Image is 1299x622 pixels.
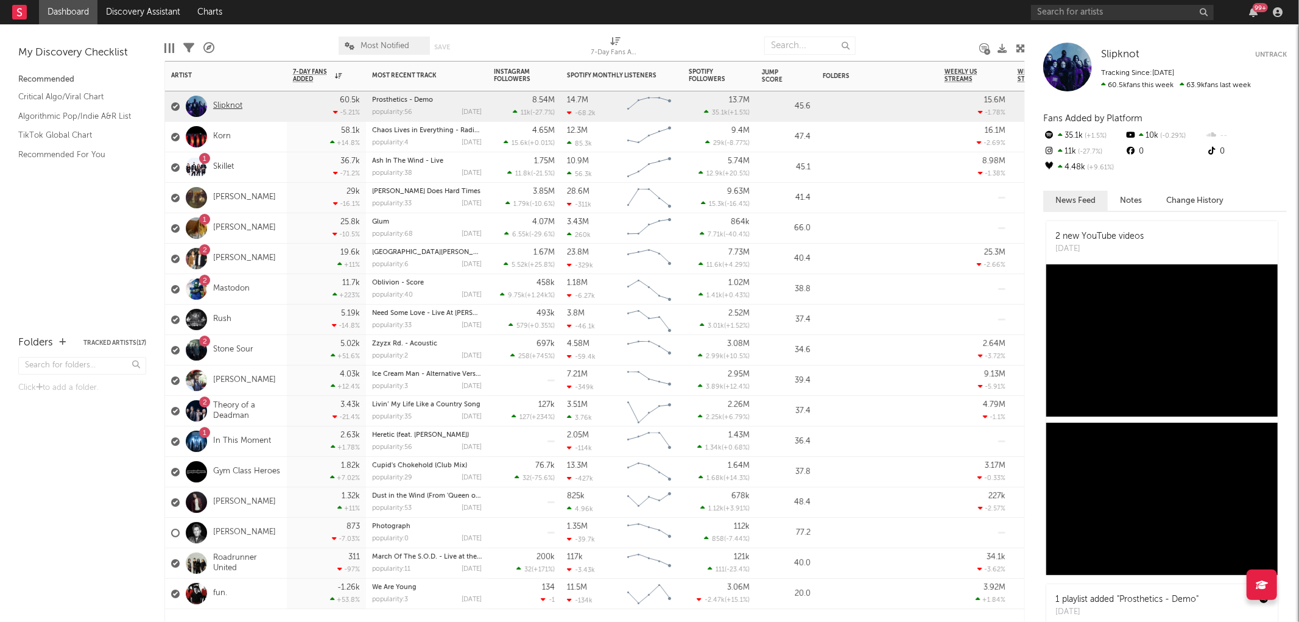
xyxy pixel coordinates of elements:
[342,279,360,287] div: 11.7k
[705,445,722,451] span: 1.34k
[331,383,360,391] div: +12.4 %
[372,310,482,317] div: Need Some Love - Live At Laura Secord Secondary School, St. Catharines, Ontario, Canada - 4/1/1974
[171,72,262,79] div: Artist
[361,42,409,50] span: Most Notified
[567,340,590,348] div: 4.58M
[372,140,409,146] div: popularity: 4
[537,340,555,348] div: 697k
[622,457,677,487] svg: Chart title
[372,523,410,530] a: Photograph
[515,171,531,177] span: 11.8k
[978,383,1005,391] div: -5.91 %
[725,384,748,391] span: +12.4 %
[764,37,856,55] input: Search...
[983,340,1005,348] div: 2.64M
[567,109,596,117] div: -68.2k
[462,414,482,420] div: [DATE]
[728,249,750,256] div: 7.73M
[762,221,811,236] div: 66.0
[340,401,360,409] div: 3.43k
[622,213,677,244] svg: Chart title
[567,431,589,439] div: 2.05M
[462,140,482,146] div: [DATE]
[340,370,360,378] div: 4.03k
[567,96,588,104] div: 14.7M
[713,140,725,147] span: 29k
[567,353,596,361] div: -59.4k
[462,383,482,390] div: [DATE]
[730,110,748,116] span: +1.5 %
[700,322,750,330] div: ( )
[372,249,494,256] a: [GEOGRAPHIC_DATA][PERSON_NAME]
[567,200,591,208] div: -311k
[532,218,555,226] div: 4.07M
[513,201,530,208] span: 1.79k
[533,171,553,177] span: -21.5 %
[507,169,555,177] div: ( )
[726,323,748,330] span: +1.52 %
[622,366,677,396] svg: Chart title
[622,305,677,335] svg: Chart title
[537,309,555,317] div: 493k
[331,352,360,360] div: +51.6 %
[727,188,750,196] div: 9.63M
[213,528,276,538] a: [PERSON_NAME]
[347,188,360,196] div: 29k
[706,353,723,360] span: 2.99k
[462,231,482,238] div: [DATE]
[213,375,276,386] a: [PERSON_NAME]
[18,110,134,123] a: Algorithmic Pop/Indie A&R List
[372,127,482,134] div: Chaos Lives in Everything - Radio Edit
[982,157,1005,165] div: 8.98M
[333,108,360,116] div: -5.21 %
[697,444,750,451] div: ( )
[977,261,1005,269] div: -2.66 %
[203,30,214,66] div: A&R Pipeline
[1043,128,1124,144] div: 35.1k
[762,69,792,83] div: Jump Score
[1085,164,1114,171] span: +9.61 %
[183,30,194,66] div: Filters
[372,127,493,134] a: Chaos Lives in Everything - Radio Edit
[1117,595,1199,604] a: "Prosthetics - Demo"
[518,353,530,360] span: 258
[462,200,482,207] div: [DATE]
[762,282,811,297] div: 38.8
[532,127,555,135] div: 4.65M
[1253,3,1268,12] div: 99 +
[372,444,412,451] div: popularity: 56
[340,157,360,165] div: 36.7k
[504,261,555,269] div: ( )
[1124,128,1205,144] div: 10k
[1055,230,1144,243] div: 2 new YouTube videos
[699,261,750,269] div: ( )
[372,188,481,195] a: [PERSON_NAME] Does Hard Times
[567,370,588,378] div: 7.21M
[213,345,253,355] a: Stone Sour
[333,230,360,238] div: -10.5 %
[508,292,525,299] span: 9.75k
[519,414,530,421] span: 127
[330,139,360,147] div: +14.8 %
[984,249,1005,256] div: 25.3M
[521,110,530,116] span: 11k
[1255,49,1287,61] button: Untrack
[530,323,553,330] span: +0.35 %
[567,261,593,269] div: -329k
[567,218,589,226] div: 3.43M
[372,401,482,408] div: Livin’ My Life Like a Country Song
[622,91,677,122] svg: Chart title
[512,140,528,147] span: 15.6k
[725,171,748,177] span: +20.5 %
[372,200,412,207] div: popularity: 33
[728,401,750,409] div: 2.26M
[762,130,811,144] div: 47.4
[978,108,1005,116] div: -1.78 %
[567,231,591,239] div: 260k
[538,401,555,409] div: 127k
[340,218,360,226] div: 25.8k
[984,96,1005,104] div: 15.6M
[372,188,482,195] div: David Byrne Does Hard Times
[762,373,811,388] div: 39.4
[698,352,750,360] div: ( )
